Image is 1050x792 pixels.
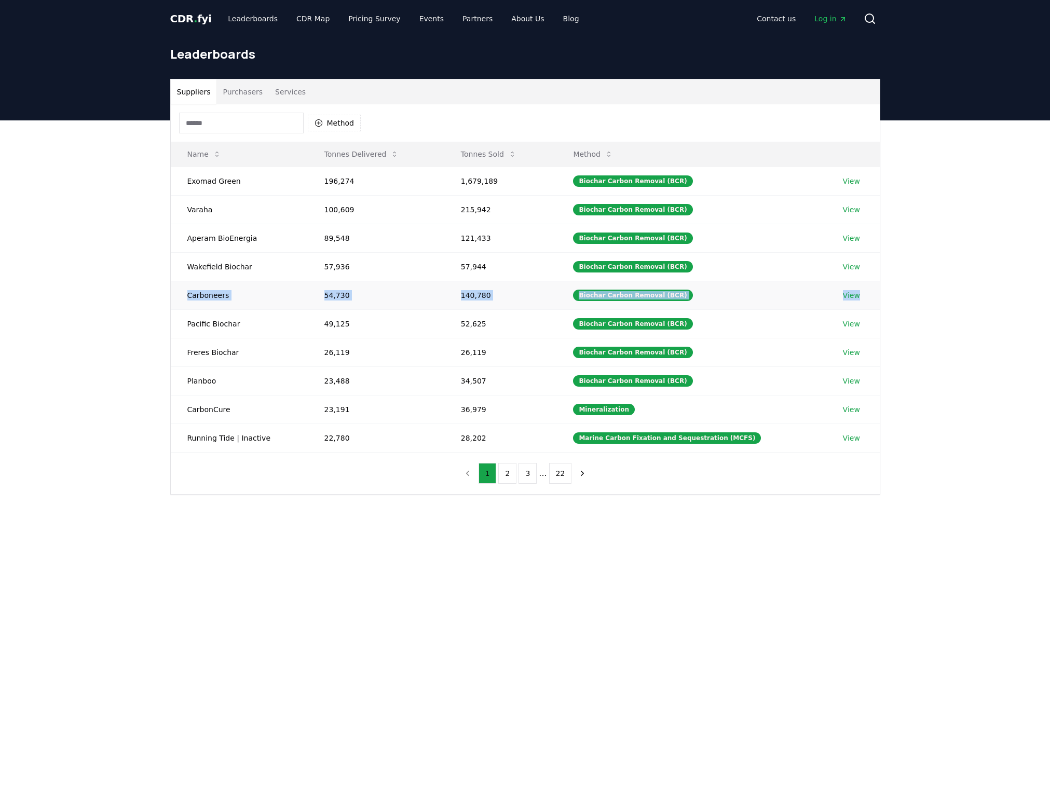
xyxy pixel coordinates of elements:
[444,366,557,395] td: 34,507
[269,79,312,104] button: Services
[444,309,557,338] td: 52,625
[171,338,308,366] td: Freres Biochar
[573,404,635,415] div: Mineralization
[170,46,880,62] h1: Leaderboards
[171,395,308,424] td: CarbonCure
[171,252,308,281] td: Wakefield Biochar
[171,281,308,309] td: Carboneers
[444,195,557,224] td: 215,942
[454,9,501,28] a: Partners
[748,9,855,28] nav: Main
[539,467,547,480] li: ...
[573,375,692,387] div: Biochar Carbon Removal (BCR)
[171,224,308,252] td: Aperam BioEnergia
[573,432,761,444] div: Marine Carbon Fixation and Sequestration (MCFS)
[171,79,217,104] button: Suppliers
[549,463,572,484] button: 22
[194,12,197,25] span: .
[453,144,525,165] button: Tonnes Sold
[444,252,557,281] td: 57,944
[170,12,212,25] span: CDR fyi
[444,395,557,424] td: 36,979
[444,224,557,252] td: 121,433
[843,290,860,301] a: View
[573,233,692,244] div: Biochar Carbon Removal (BCR)
[308,424,444,452] td: 22,780
[806,9,855,28] a: Log in
[843,404,860,415] a: View
[843,376,860,386] a: View
[170,11,212,26] a: CDR.fyi
[479,463,497,484] button: 1
[171,167,308,195] td: Exomad Green
[171,424,308,452] td: Running Tide | Inactive
[308,115,361,131] button: Method
[444,167,557,195] td: 1,679,189
[308,338,444,366] td: 26,119
[573,318,692,330] div: Biochar Carbon Removal (BCR)
[179,144,229,165] button: Name
[308,366,444,395] td: 23,488
[220,9,587,28] nav: Main
[444,424,557,452] td: 28,202
[308,309,444,338] td: 49,125
[843,204,860,215] a: View
[503,9,552,28] a: About Us
[843,262,860,272] a: View
[573,204,692,215] div: Biochar Carbon Removal (BCR)
[573,347,692,358] div: Biochar Carbon Removal (BCR)
[216,79,269,104] button: Purchasers
[555,9,588,28] a: Blog
[444,338,557,366] td: 26,119
[308,252,444,281] td: 57,936
[308,167,444,195] td: 196,274
[748,9,804,28] a: Contact us
[814,13,847,24] span: Log in
[411,9,452,28] a: Events
[308,395,444,424] td: 23,191
[519,463,537,484] button: 3
[308,281,444,309] td: 54,730
[316,144,407,165] button: Tonnes Delivered
[573,261,692,272] div: Biochar Carbon Removal (BCR)
[843,176,860,186] a: View
[171,366,308,395] td: Planboo
[843,319,860,329] a: View
[308,195,444,224] td: 100,609
[843,347,860,358] a: View
[308,224,444,252] td: 89,548
[444,281,557,309] td: 140,780
[288,9,338,28] a: CDR Map
[574,463,591,484] button: next page
[498,463,516,484] button: 2
[220,9,286,28] a: Leaderboards
[171,195,308,224] td: Varaha
[573,290,692,301] div: Biochar Carbon Removal (BCR)
[340,9,408,28] a: Pricing Survey
[171,309,308,338] td: Pacific Biochar
[843,433,860,443] a: View
[573,175,692,187] div: Biochar Carbon Removal (BCR)
[843,233,860,243] a: View
[565,144,621,165] button: Method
